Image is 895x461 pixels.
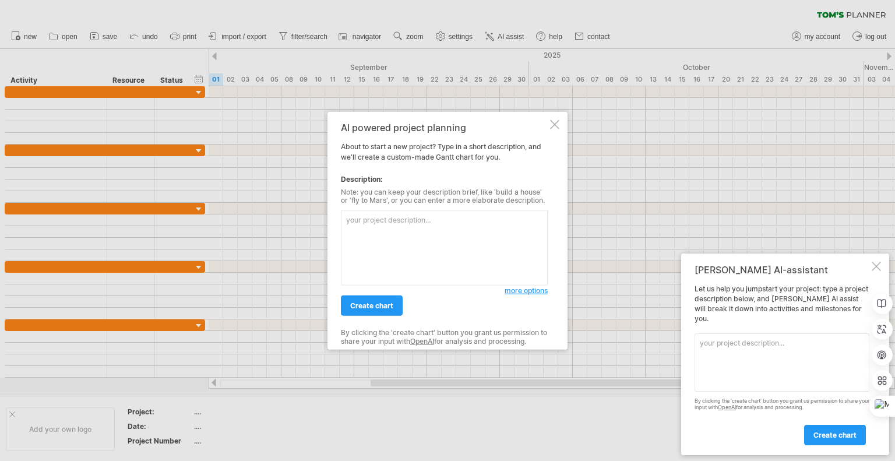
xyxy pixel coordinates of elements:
div: AI powered project planning [341,122,548,132]
span: create chart [350,301,393,310]
a: more options [505,286,548,296]
span: more options [505,286,548,295]
div: [PERSON_NAME] AI-assistant [695,264,869,276]
div: About to start a new project? Type in a short description, and we'll create a custom-made Gantt c... [341,122,548,339]
div: Note: you can keep your description brief, like 'build a house' or 'fly to Mars', or you can ente... [341,188,548,205]
span: create chart [813,431,857,439]
a: create chart [804,425,866,445]
div: Description: [341,174,548,184]
a: create chart [341,295,403,316]
div: By clicking the 'create chart' button you grant us permission to share your input with for analys... [695,398,869,411]
div: By clicking the 'create chart' button you grant us permission to share your input with for analys... [341,329,548,346]
a: OpenAI [410,336,434,345]
div: Let us help you jumpstart your project: type a project description below, and [PERSON_NAME] AI as... [695,284,869,445]
a: OpenAI [718,404,736,410]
